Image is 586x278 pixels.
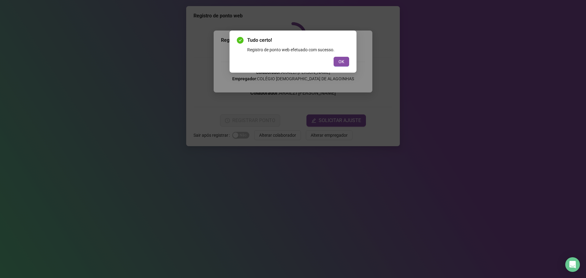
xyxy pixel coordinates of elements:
[565,257,580,272] div: Open Intercom Messenger
[334,57,349,67] button: OK
[237,37,244,44] span: check-circle
[247,46,349,53] div: Registro de ponto web efetuado com sucesso.
[338,58,344,65] span: OK
[247,37,349,44] span: Tudo certo!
